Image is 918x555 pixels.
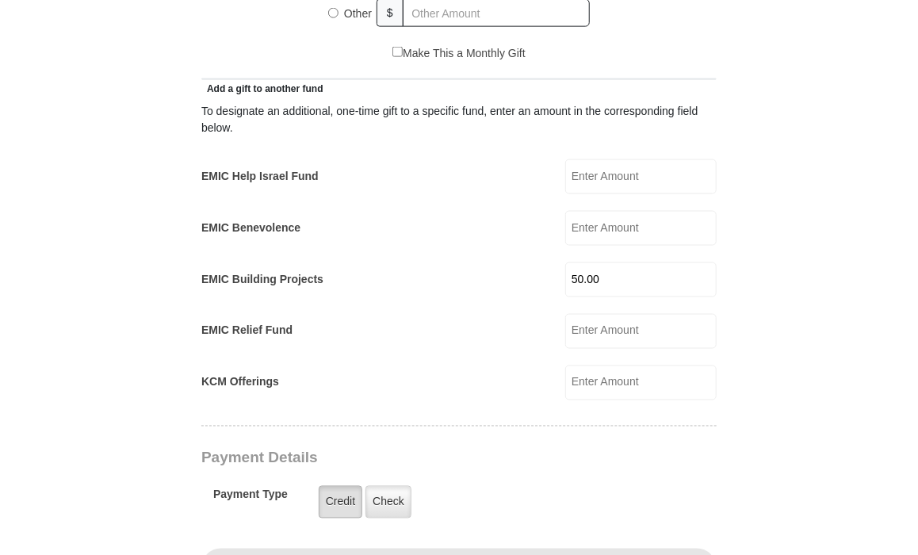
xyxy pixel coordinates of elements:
label: EMIC Benevolence [201,220,300,236]
input: Enter Amount [565,262,717,297]
label: KCM Offerings [201,374,279,391]
label: Make This a Monthly Gift [392,45,526,62]
input: Enter Amount [565,366,717,400]
span: Other [344,7,372,20]
label: EMIC Help Israel Fund [201,168,319,185]
h3: Payment Details [201,450,606,468]
input: Make This a Monthly Gift [392,47,403,57]
span: Add a gift to another fund [201,83,323,94]
h5: Payment Type [213,488,288,510]
label: Check [365,486,411,519]
label: EMIC Relief Fund [201,323,293,339]
div: To designate an additional, one-time gift to a specific fund, enter an amount in the correspondin... [201,103,717,136]
input: Enter Amount [565,314,717,349]
label: EMIC Building Projects [201,271,323,288]
input: Enter Amount [565,211,717,246]
label: Credit [319,486,362,519]
input: Enter Amount [565,159,717,194]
